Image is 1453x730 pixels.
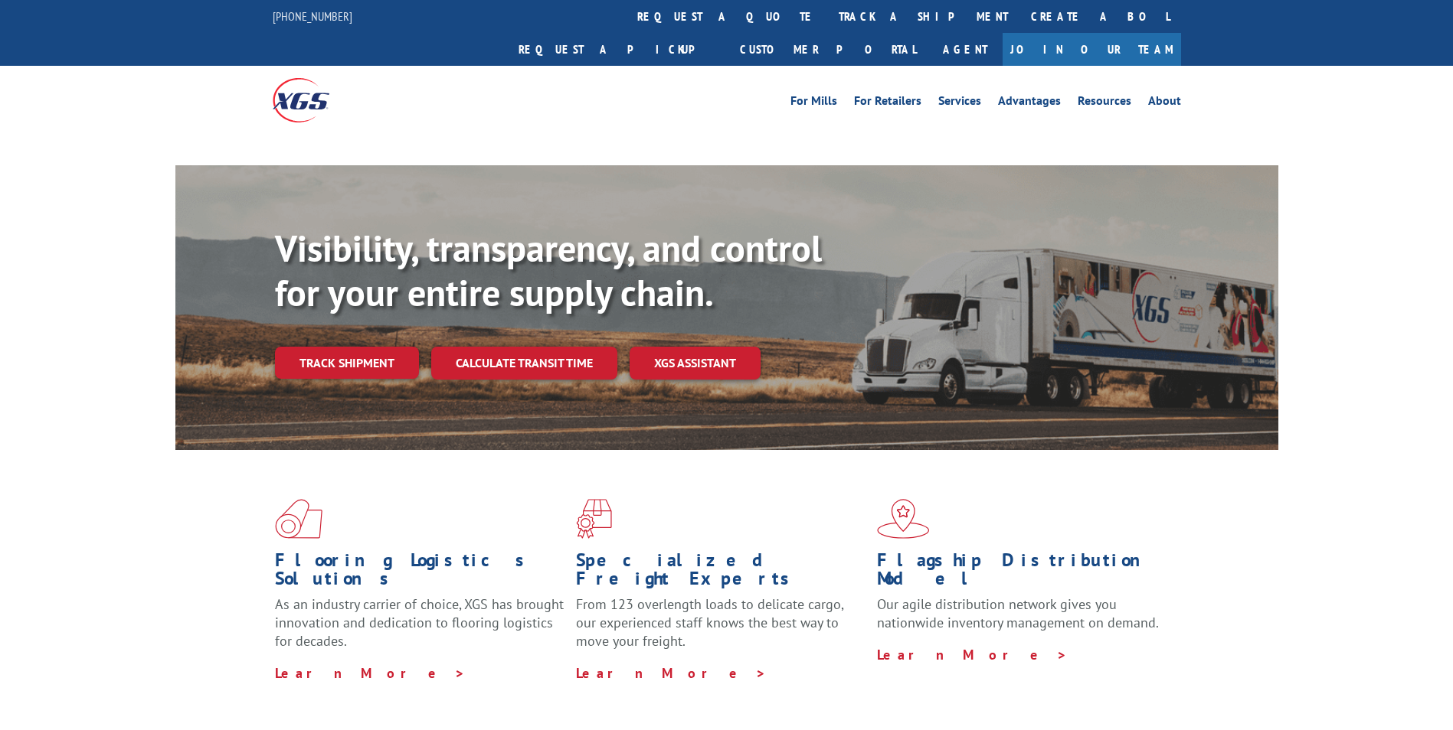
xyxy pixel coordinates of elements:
p: From 123 overlength loads to delicate cargo, our experienced staff knows the best way to move you... [576,595,866,663]
a: Resources [1078,95,1131,112]
img: xgs-icon-total-supply-chain-intelligence-red [275,499,322,539]
a: For Retailers [854,95,921,112]
a: Services [938,95,981,112]
img: xgs-icon-focused-on-flooring-red [576,499,612,539]
a: Request a pickup [507,33,728,66]
span: Our agile distribution network gives you nationwide inventory management on demand. [877,595,1159,631]
a: About [1148,95,1181,112]
a: Advantages [998,95,1061,112]
a: Track shipment [275,347,419,379]
a: Learn More > [275,664,466,682]
h1: Specialized Freight Experts [576,551,866,595]
a: Learn More > [576,664,767,682]
a: [PHONE_NUMBER] [273,8,352,24]
h1: Flooring Logistics Solutions [275,551,565,595]
a: Customer Portal [728,33,928,66]
img: xgs-icon-flagship-distribution-model-red [877,499,930,539]
a: For Mills [790,95,837,112]
h1: Flagship Distribution Model [877,551,1167,595]
a: Agent [928,33,1003,66]
a: Calculate transit time [431,347,617,380]
a: Join Our Team [1003,33,1181,66]
a: Learn More > [877,646,1068,663]
a: XGS ASSISTANT [630,347,761,380]
b: Visibility, transparency, and control for your entire supply chain. [275,224,822,316]
span: As an industry carrier of choice, XGS has brought innovation and dedication to flooring logistics... [275,595,564,650]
